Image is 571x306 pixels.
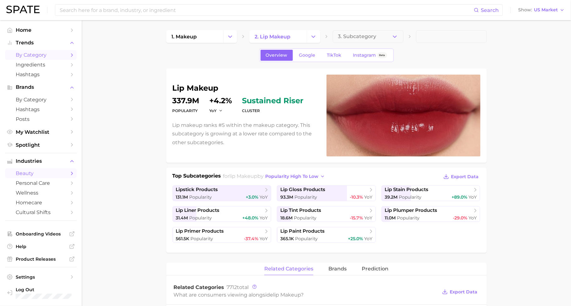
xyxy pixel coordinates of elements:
[16,274,66,280] span: Settings
[172,34,197,40] span: 1. makeup
[173,121,319,147] p: Lip makeup ranks #5 within the makeup category. This subcategory is growing at a lower rate compa...
[453,215,467,221] span: -29.0%
[173,227,272,243] a: lip primer products561.5k Popularity-37.4% YoY
[517,6,566,14] button: ShowUS Market
[469,215,477,221] span: YoY
[173,185,272,201] a: lipstick products131.1m Popularity+3.0% YoY
[327,53,342,58] span: TikTok
[333,30,404,43] button: 3. Subcategory
[5,38,77,48] button: Trends
[210,108,217,113] span: YoY
[441,287,479,296] button: Export Data
[450,289,478,295] span: Export Data
[16,71,66,77] span: Hashtags
[350,194,363,200] span: -10.3%
[242,97,304,105] span: sustained riser
[294,215,316,221] span: Popularity
[176,194,188,200] span: 131.1m
[5,70,77,79] a: Hashtags
[210,108,223,113] button: YoY
[173,84,319,92] h1: lip makeup
[280,187,325,193] span: lip gloss products
[451,174,479,179] span: Export Data
[5,229,77,239] a: Onboarding Videos
[176,215,188,221] span: 31.4m
[265,174,318,179] span: popularity high to low
[364,236,372,241] span: YoY
[277,206,376,222] a: lip tint products18.6m Popularity-15.7% YoY
[379,53,385,58] span: Beta
[5,198,77,207] a: homecare
[173,206,272,222] a: lip liner products31.4m Popularity+48.0% YoY
[294,194,317,200] span: Popularity
[16,52,66,58] span: by Category
[273,292,301,298] span: lip makeup
[16,142,66,148] span: Spotlight
[5,25,77,35] a: Home
[266,53,288,58] span: Overview
[260,215,268,221] span: YoY
[189,215,212,221] span: Popularity
[16,129,66,135] span: My Watchlist
[481,7,499,13] span: Search
[385,215,396,221] span: 11.0m
[246,194,258,200] span: +3.0%
[338,34,376,39] span: 3. Subcategory
[5,140,77,150] a: Spotlight
[176,207,220,213] span: lip liner products
[277,227,376,243] a: lip paint products365.1k Popularity+25.0% YoY
[223,173,327,179] span: for by
[362,266,388,272] span: Prediction
[5,285,77,301] a: Log out. Currently logged in with e-mail karolina.bakalarova@hourglasscosmetics.com.
[5,60,77,70] a: Ingredients
[5,95,77,105] a: by Category
[260,236,268,241] span: YoY
[5,50,77,60] a: by Category
[242,215,258,221] span: +48.0%
[16,190,66,196] span: wellness
[277,185,376,201] a: lip gloss products93.3m Popularity-10.3% YoY
[294,50,321,61] a: Google
[322,50,347,61] a: TikTok
[260,194,268,200] span: YoY
[166,30,223,43] a: 1. makeup
[397,215,420,221] span: Popularity
[227,284,237,290] span: 7712
[5,168,77,178] a: beauty
[442,172,480,181] button: Export Data
[307,30,320,43] button: Change Category
[5,272,77,282] a: Settings
[16,84,66,90] span: Brands
[16,256,66,262] span: Product Releases
[16,62,66,68] span: Ingredients
[16,200,66,206] span: homecare
[16,97,66,103] span: by Category
[16,209,66,215] span: cultural shifts
[5,82,77,92] button: Brands
[176,228,224,234] span: lip primer products
[242,107,304,115] dt: cluster
[469,194,477,200] span: YoY
[280,215,293,221] span: 18.6m
[255,34,291,40] span: 2. lip makeup
[210,97,232,105] dd: +4.2%
[264,172,327,181] button: popularity high to low
[299,53,316,58] span: Google
[452,194,467,200] span: +89.0%
[5,188,77,198] a: wellness
[348,236,363,241] span: +25.0%
[5,156,77,166] button: Industries
[16,27,66,33] span: Home
[16,287,117,292] span: Log Out
[174,291,438,299] div: What are consumers viewing alongside ?
[328,266,347,272] span: brands
[59,5,474,15] input: Search here for a brand, industry, or ingredient
[280,207,321,213] span: lip tint products
[16,170,66,176] span: beauty
[227,284,249,290] span: total
[534,8,558,12] span: US Market
[250,30,307,43] a: 2. lip makeup
[5,207,77,217] a: cultural shifts
[229,173,257,179] span: lip makeup
[385,207,437,213] span: lip plumper products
